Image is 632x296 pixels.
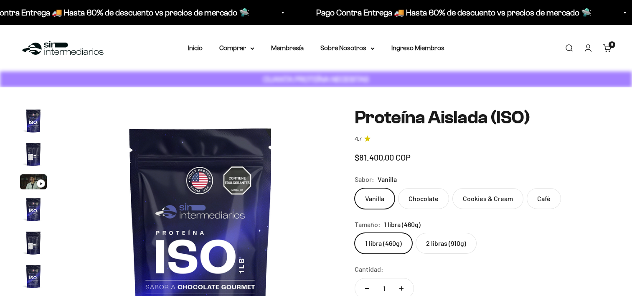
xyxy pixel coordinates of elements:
[271,44,304,51] a: Membresía
[355,219,381,230] legend: Tamaño:
[378,174,397,185] span: Vanilla
[310,6,585,19] p: Pago Contra Entrega 🚚 Hasta 60% de descuento vs precios de mercado 🛸
[20,230,47,256] img: Proteína Aislada (ISO)
[20,230,47,259] button: Ir al artículo 5
[20,141,47,170] button: Ir al artículo 2
[20,263,47,290] img: Proteína Aislada (ISO)
[20,263,47,292] button: Ir al artículo 6
[355,107,612,128] h1: Proteína Aislada (ISO)
[20,107,47,137] button: Ir al artículo 1
[355,135,362,144] span: 4.7
[219,43,254,54] summary: Comprar
[20,141,47,168] img: Proteína Aislada (ISO)
[188,44,203,51] a: Inicio
[391,44,444,51] a: Ingreso Miembros
[20,196,47,225] button: Ir al artículo 4
[355,264,383,275] label: Cantidad:
[384,219,421,230] span: 1 libra (460g)
[611,43,613,47] span: 6
[20,107,47,134] img: Proteína Aislada (ISO)
[320,43,375,54] summary: Sobre Nosotros
[263,75,369,84] strong: CUANTA PROTEÍNA NECESITAS
[20,174,47,192] button: Ir al artículo 3
[20,196,47,223] img: Proteína Aislada (ISO)
[355,174,374,185] legend: Sabor:
[355,151,411,164] sale-price: $81.400,00 COP
[355,135,612,144] a: 4.74.7 de 5.0 estrellas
